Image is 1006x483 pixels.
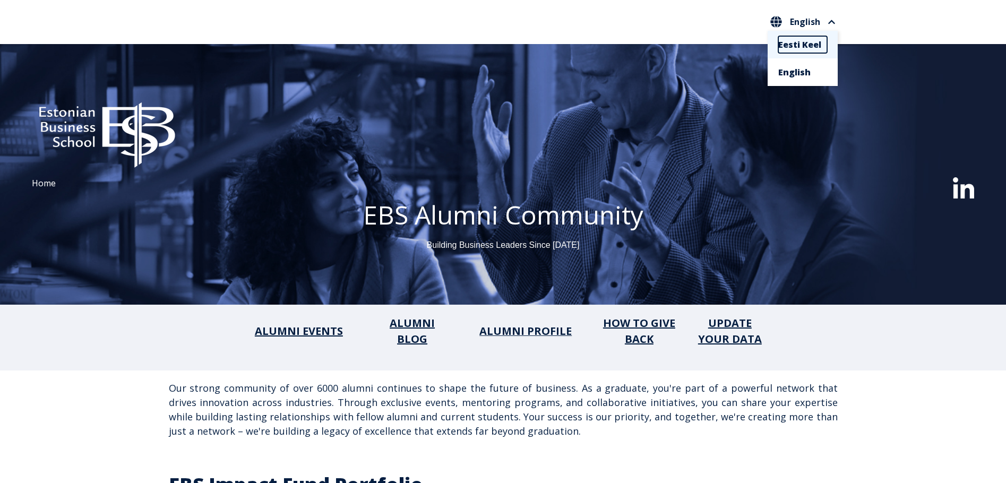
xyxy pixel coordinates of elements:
[255,324,343,338] a: ALUMNI EVENTS
[790,18,820,26] span: English
[21,87,193,174] img: ebs_logo2016_white-1
[603,316,675,346] a: HOW TO GIVE BACK
[953,177,974,199] img: linkedin-xxl
[778,36,827,53] a: Eesti Keel
[169,381,838,438] h1: Our strong community of over 6000 alumni continues to shape the future of business. As a graduate...
[479,324,572,338] a: ALUMNI PROFILE
[427,240,580,249] span: Building Business Leaders Since [DATE]
[768,13,838,31] nav: Select your language
[698,316,762,346] a: UPDATE YOUR DATA
[363,197,643,232] span: EBS Alumni Community
[32,177,56,189] a: Home
[778,64,827,81] a: English
[390,316,435,346] a: ALUMNI BLOG
[768,13,838,30] button: English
